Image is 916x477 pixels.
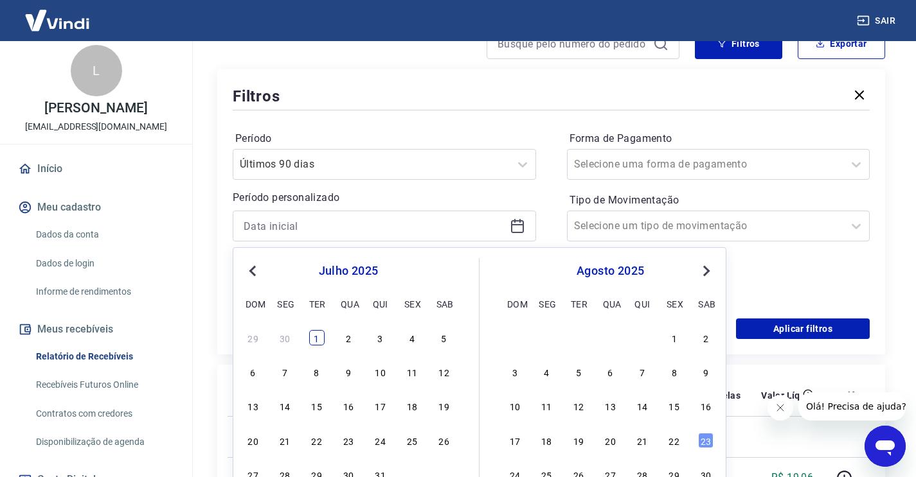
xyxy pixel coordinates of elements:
div: Choose sexta-feira, 11 de julho de 2025 [404,364,420,379]
span: Olá! Precisa de ajuda? [8,9,108,19]
input: Busque pelo número do pedido [498,34,648,53]
div: Choose sexta-feira, 25 de julho de 2025 [404,433,420,448]
p: [EMAIL_ADDRESS][DOMAIN_NAME] [25,120,167,134]
div: Choose terça-feira, 15 de julho de 2025 [309,398,325,413]
label: Forma de Pagamento [570,131,868,146]
a: Dados de login [31,250,177,277]
a: Disponibilização de agenda [31,429,177,455]
input: Data inicial [244,216,505,236]
div: Choose domingo, 6 de julho de 2025 [246,364,261,379]
div: Choose quarta-feira, 23 de julho de 2025 [341,433,356,448]
label: Tipo de Movimentação [570,193,868,208]
p: Período personalizado [233,190,536,205]
div: Choose sexta-feira, 22 de agosto de 2025 [667,433,682,448]
div: qua [603,296,618,311]
div: Choose terça-feira, 22 de julho de 2025 [309,433,325,448]
div: qui [634,296,650,311]
div: Choose sexta-feira, 18 de julho de 2025 [404,398,420,413]
div: Choose domingo, 27 de julho de 2025 [507,330,523,345]
div: L [71,45,122,96]
div: Choose sábado, 16 de agosto de 2025 [698,398,714,413]
div: Choose quinta-feira, 14 de agosto de 2025 [634,398,650,413]
div: Choose sábado, 19 de julho de 2025 [436,398,452,413]
div: Choose terça-feira, 29 de julho de 2025 [571,330,586,345]
div: Choose terça-feira, 1 de julho de 2025 [309,330,325,345]
div: Choose domingo, 10 de agosto de 2025 [507,398,523,413]
div: Choose quinta-feira, 21 de agosto de 2025 [634,433,650,448]
a: Relatório de Recebíveis [31,343,177,370]
div: Choose quarta-feira, 6 de agosto de 2025 [603,364,618,379]
div: qua [341,296,356,311]
div: Choose quarta-feira, 30 de julho de 2025 [603,330,618,345]
div: Choose sexta-feira, 8 de agosto de 2025 [667,364,682,379]
div: sab [698,296,714,311]
div: Choose domingo, 17 de agosto de 2025 [507,433,523,448]
iframe: Fechar mensagem [768,395,793,421]
div: Choose domingo, 13 de julho de 2025 [246,398,261,413]
div: julho 2025 [244,263,453,279]
div: sex [404,296,420,311]
div: Choose segunda-feira, 11 de agosto de 2025 [539,398,554,413]
div: Choose quarta-feira, 2 de julho de 2025 [341,330,356,345]
div: dom [246,296,261,311]
a: Recebíveis Futuros Online [31,372,177,398]
div: Choose terça-feira, 8 de julho de 2025 [309,364,325,379]
div: Choose sexta-feira, 1 de agosto de 2025 [667,330,682,345]
div: Choose terça-feira, 12 de agosto de 2025 [571,398,586,413]
div: Choose segunda-feira, 14 de julho de 2025 [277,398,292,413]
div: agosto 2025 [505,263,715,279]
p: Tarifas [834,389,865,402]
p: [PERSON_NAME] [44,101,147,115]
div: Choose domingo, 29 de junho de 2025 [246,330,261,345]
div: ter [571,296,586,311]
div: Choose quarta-feira, 9 de julho de 2025 [341,364,356,379]
div: Choose terça-feira, 19 de agosto de 2025 [571,433,586,448]
div: Choose quarta-feira, 16 de julho de 2025 [341,398,356,413]
div: Choose terça-feira, 5 de agosto de 2025 [571,364,586,379]
div: Choose quinta-feira, 7 de agosto de 2025 [634,364,650,379]
div: Choose segunda-feira, 21 de julho de 2025 [277,433,292,448]
div: seg [539,296,554,311]
div: ter [309,296,325,311]
button: Sair [854,9,901,33]
a: Início [15,155,177,183]
button: Next Month [699,263,714,279]
button: Filtros [695,28,782,59]
div: Choose quarta-feira, 13 de agosto de 2025 [603,398,618,413]
div: Choose sábado, 9 de agosto de 2025 [698,364,714,379]
div: Choose sábado, 5 de julho de 2025 [436,330,452,345]
div: Choose segunda-feira, 18 de agosto de 2025 [539,433,554,448]
div: Choose quinta-feira, 24 de julho de 2025 [373,433,388,448]
div: Choose quinta-feira, 17 de julho de 2025 [373,398,388,413]
div: dom [507,296,523,311]
div: Choose quinta-feira, 3 de julho de 2025 [373,330,388,345]
a: Contratos com credores [31,401,177,427]
iframe: Mensagem da empresa [798,392,906,421]
div: sex [667,296,682,311]
div: qui [373,296,388,311]
div: Choose quinta-feira, 31 de julho de 2025 [634,330,650,345]
img: Vindi [15,1,99,40]
div: Choose sábado, 2 de agosto de 2025 [698,330,714,345]
p: Valor Líq. [761,389,803,402]
div: Choose domingo, 20 de julho de 2025 [246,433,261,448]
div: Choose domingo, 3 de agosto de 2025 [507,364,523,379]
div: Choose segunda-feira, 7 de julho de 2025 [277,364,292,379]
button: Exportar [798,28,885,59]
div: Choose sábado, 23 de agosto de 2025 [698,433,714,448]
a: Dados da conta [31,221,177,248]
div: Choose sábado, 12 de julho de 2025 [436,364,452,379]
a: Informe de rendimentos [31,279,177,305]
button: Meu cadastro [15,193,177,221]
h5: Filtros [233,86,280,107]
button: Previous Month [245,263,260,279]
div: Choose quinta-feira, 10 de julho de 2025 [373,364,388,379]
div: Choose sexta-feira, 4 de julho de 2025 [404,330,420,345]
div: sab [436,296,452,311]
div: Choose sexta-feira, 15 de agosto de 2025 [667,398,682,413]
button: Aplicar filtros [736,318,870,339]
div: Choose segunda-feira, 28 de julho de 2025 [539,330,554,345]
div: Choose segunda-feira, 30 de junho de 2025 [277,330,292,345]
div: Choose quarta-feira, 20 de agosto de 2025 [603,433,618,448]
button: Meus recebíveis [15,315,177,343]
